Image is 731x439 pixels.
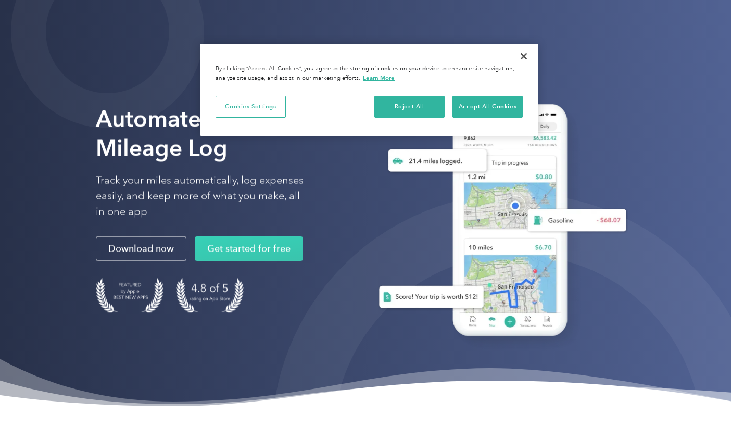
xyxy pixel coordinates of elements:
div: Cookie banner [200,44,538,136]
a: Get started for free [195,236,303,261]
button: Close [512,45,535,68]
div: Privacy [200,44,538,136]
a: Download now [96,236,186,261]
button: Accept All Cookies [452,96,523,118]
strong: Automate Your Mileage Log [96,105,254,162]
button: Reject All [374,96,445,118]
div: By clicking “Accept All Cookies”, you agree to the storing of cookies on your device to enhance s... [216,65,523,83]
img: 4.9 out of 5 stars on the app store [176,278,244,313]
img: Everlance, mileage tracker app, expense tracking app [362,94,635,352]
p: Track your miles automatically, log expenses easily, and keep more of what you make, all in one app [96,173,304,220]
button: Cookies Settings [216,96,286,118]
img: Badge for Featured by Apple Best New Apps [96,278,163,313]
a: More information about your privacy, opens in a new tab [363,74,395,81]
